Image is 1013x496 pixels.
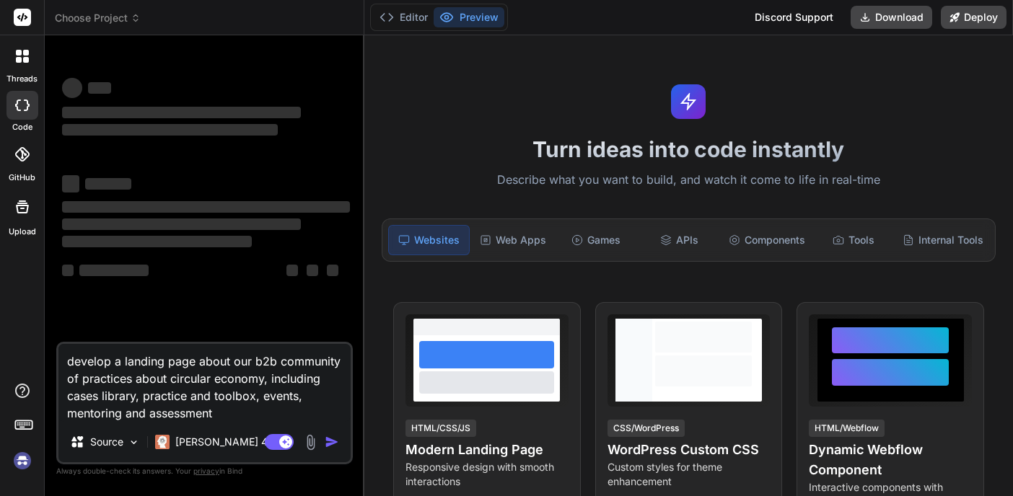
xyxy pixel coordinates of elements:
[723,225,811,255] div: Components
[193,466,219,475] span: privacy
[128,436,140,448] img: Pick Models
[10,448,35,473] img: signin
[62,236,252,247] span: ‌
[88,82,111,94] span: ‌
[58,344,351,422] textarea: develop a landing page about our b2b community of practices about circular economy, including cas...
[556,225,636,255] div: Games
[746,6,842,29] div: Discord Support
[941,6,1007,29] button: Deploy
[9,226,36,238] label: Upload
[62,265,74,276] span: ‌
[12,121,32,133] label: code
[302,434,319,451] img: attachment
[405,420,476,437] div: HTML/CSS/JS
[608,440,771,460] h4: WordPress Custom CSS
[62,175,79,192] span: ‌
[373,136,1004,162] h1: Turn ideas into code instantly
[6,73,38,85] label: threads
[286,265,298,276] span: ‌
[809,420,885,437] div: HTML/Webflow
[851,6,932,29] button: Download
[374,7,434,27] button: Editor
[814,225,894,255] div: Tools
[175,435,283,449] p: [PERSON_NAME] 4 S..
[90,435,123,449] p: Source
[405,460,569,489] p: Responsive design with smooth interactions
[639,225,719,255] div: APIs
[155,435,170,449] img: Claude 4 Sonnet
[85,178,131,190] span: ‌
[307,265,318,276] span: ‌
[79,265,149,276] span: ‌
[9,172,35,184] label: GitHub
[325,435,339,449] img: icon
[327,265,338,276] span: ‌
[62,124,278,136] span: ‌
[608,460,771,489] p: Custom styles for theme enhancement
[809,440,972,480] h4: Dynamic Webflow Component
[62,78,82,98] span: ‌
[434,7,504,27] button: Preview
[62,201,350,213] span: ‌
[388,225,470,255] div: Websites
[897,225,989,255] div: Internal Tools
[473,225,553,255] div: Web Apps
[405,440,569,460] h4: Modern Landing Page
[62,107,301,118] span: ‌
[373,171,1004,190] p: Describe what you want to build, and watch it come to life in real-time
[62,218,301,230] span: ‌
[608,420,685,437] div: CSS/WordPress
[56,464,353,478] p: Always double-check its answers. Your in Bind
[55,11,141,25] span: Choose Project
